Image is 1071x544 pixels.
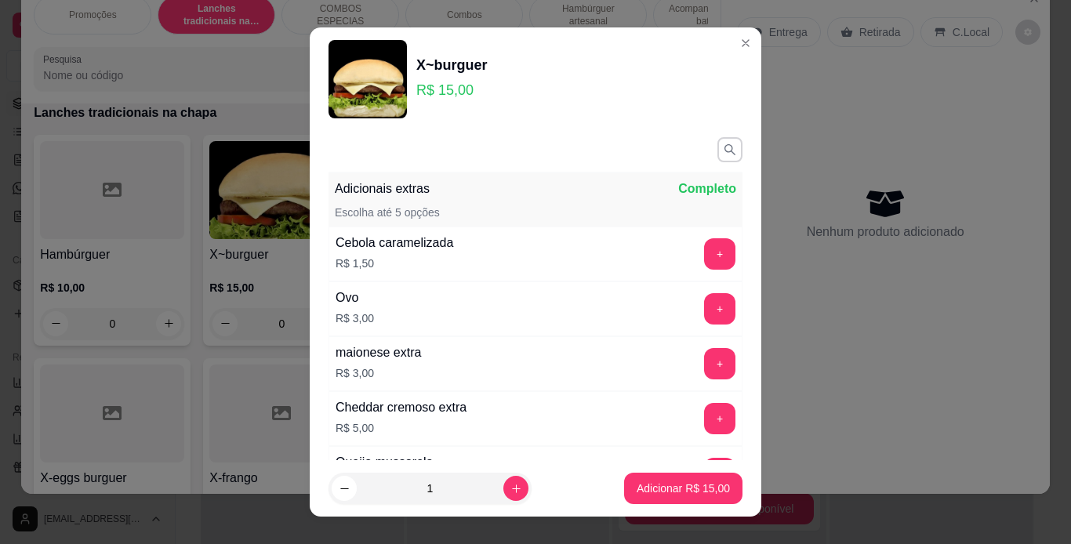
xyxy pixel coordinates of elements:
button: Adicionar R$ 15,00 [624,473,742,504]
button: add [704,458,735,489]
p: R$ 3,00 [336,365,421,381]
button: add [704,238,735,270]
div: Ovo [336,288,374,307]
div: Queijo mussarela [336,453,434,472]
button: add [704,403,735,434]
p: R$ 3,00 [336,310,374,326]
div: maionese extra [336,343,421,362]
p: Adicionais extras [335,180,430,198]
button: decrease-product-quantity [332,476,357,501]
p: Adicionar R$ 15,00 [637,481,730,496]
div: Cebola caramelizada [336,234,453,252]
p: R$ 15,00 [416,79,488,101]
p: Escolha até 5 opções [335,205,440,220]
button: Close [733,31,758,56]
p: Completo [678,180,736,198]
div: Cheddar cremoso extra [336,398,467,417]
button: add [704,293,735,325]
p: R$ 5,00 [336,420,467,436]
img: product-image [329,40,407,118]
button: increase-product-quantity [503,476,528,501]
div: X~burguer [416,54,488,76]
button: add [704,348,735,379]
p: R$ 1,50 [336,256,453,271]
